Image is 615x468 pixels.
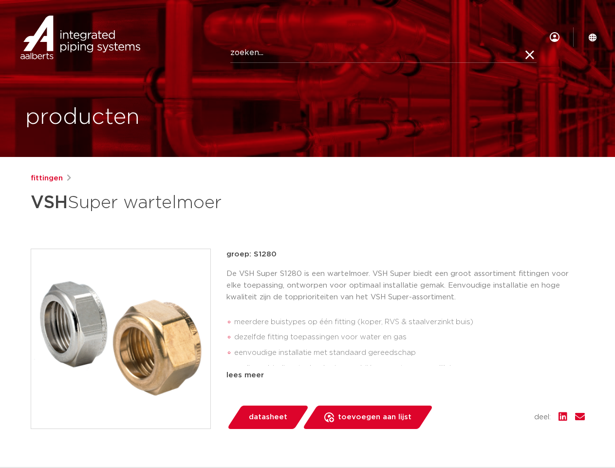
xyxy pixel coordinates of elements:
a: datasheet [226,406,309,429]
input: zoeken... [230,43,537,63]
div: lees meer [226,370,585,381]
li: dezelfde fitting toepassingen voor water en gas [234,330,585,345]
span: datasheet [249,409,287,425]
p: groep: S1280 [226,249,585,260]
p: De VSH Super S1280 is een wartelmoer. VSH Super biedt een groot assortiment fittingen voor elke t... [226,268,585,303]
img: Product Image for VSH Super wartelmoer [31,249,210,429]
li: eenvoudige installatie met standaard gereedschap [234,345,585,361]
li: meerdere buistypes op één fitting (koper, RVS & staalverzinkt buis) [234,314,585,330]
span: toevoegen aan lijst [338,409,411,425]
li: snelle verbindingstechnologie waarbij her-montage mogelijk is [234,361,585,376]
h1: Super wartelmoer [31,188,396,217]
strong: VSH [31,194,68,212]
span: deel: [534,411,551,423]
h1: producten [25,102,140,133]
a: fittingen [31,173,63,184]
